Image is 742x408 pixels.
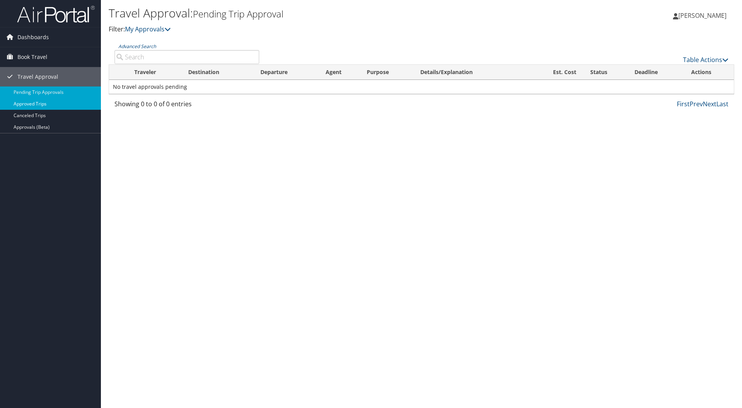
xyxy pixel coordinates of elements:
input: Advanced Search [114,50,259,64]
th: Status: activate to sort column ascending [583,65,627,80]
a: [PERSON_NAME] [673,4,734,27]
th: Est. Cost: activate to sort column ascending [529,65,584,80]
th: Agent [319,65,360,80]
th: Departure: activate to sort column ascending [253,65,319,80]
img: airportal-logo.png [17,5,95,23]
a: Last [716,100,728,108]
h1: Travel Approval: [109,5,526,21]
span: Book Travel [17,47,47,67]
a: First [677,100,690,108]
th: Traveler: activate to sort column ascending [127,65,181,80]
th: Purpose [360,65,413,80]
a: Next [703,100,716,108]
th: Deadline: activate to sort column descending [628,65,685,80]
a: Prev [690,100,703,108]
th: Destination: activate to sort column ascending [181,65,253,80]
div: Showing 0 to 0 of 0 entries [114,99,259,112]
a: My Approvals [125,25,171,33]
small: Pending Trip Approval [193,7,283,20]
a: Advanced Search [118,43,156,50]
a: Table Actions [683,55,728,64]
td: No travel approvals pending [109,80,734,94]
th: Details/Explanation [413,65,529,80]
p: Filter: [109,24,526,35]
th: Actions [684,65,734,80]
span: Travel Approval [17,67,58,86]
span: Dashboards [17,28,49,47]
span: [PERSON_NAME] [678,11,726,20]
